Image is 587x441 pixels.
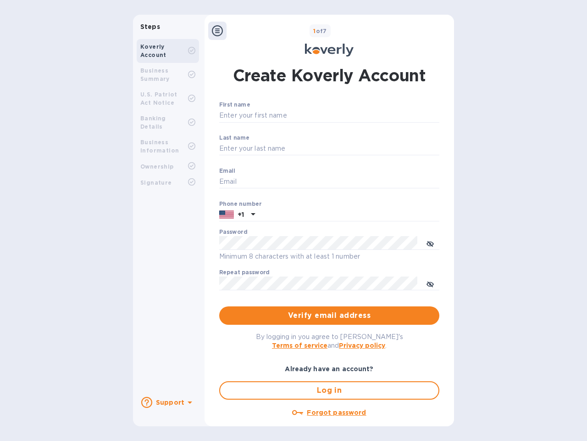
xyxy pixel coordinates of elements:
[313,28,327,34] b: of 7
[140,43,166,58] b: Koverly Account
[219,102,250,108] label: First name
[219,306,439,325] button: Verify email address
[219,175,439,189] input: Email
[219,270,270,276] label: Repeat password
[238,210,244,219] p: +1
[219,142,439,156] input: Enter your last name
[219,209,234,220] img: US
[219,201,261,207] label: Phone number
[140,139,179,154] b: Business Information
[307,409,366,416] u: Forgot password
[233,64,426,87] h1: Create Koverly Account
[421,274,439,293] button: toggle password visibility
[219,135,249,141] label: Last name
[219,109,439,123] input: Enter your first name
[272,342,327,349] a: Terms of service
[219,168,235,174] label: Email
[219,230,247,235] label: Password
[256,333,403,349] span: By logging in you agree to [PERSON_NAME]'s and .
[140,23,160,30] b: Steps
[156,399,184,406] b: Support
[313,28,316,34] span: 1
[140,163,174,170] b: Ownership
[219,251,439,262] p: Minimum 8 characters with at least 1 number
[421,234,439,252] button: toggle password visibility
[285,365,373,373] b: Already have an account?
[140,115,166,130] b: Banking Details
[140,91,177,106] b: U.S. Patriot Act Notice
[140,67,170,82] b: Business Summary
[219,381,439,400] button: Log in
[227,310,432,321] span: Verify email address
[339,342,385,349] a: Privacy policy
[227,385,431,396] span: Log in
[140,179,172,186] b: Signature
